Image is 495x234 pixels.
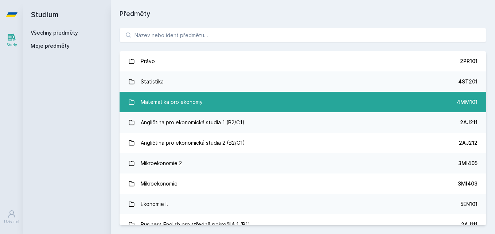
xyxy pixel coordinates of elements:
div: Angličtina pro ekonomická studia 2 (B2/C1) [141,136,245,150]
div: Ekonomie I. [141,197,168,211]
div: Business English pro středně pokročilé 1 (B1) [141,217,250,232]
a: Ekonomie I. 5EN101 [120,194,486,214]
div: Study [7,42,17,48]
div: 3MI405 [458,160,478,167]
a: Právo 2PR101 [120,51,486,71]
a: Study [1,29,22,51]
a: Mikroekonomie 3MI403 [120,173,486,194]
div: 2AJ111 [461,221,478,228]
div: 2AJ212 [459,139,478,147]
a: Všechny předměty [31,30,78,36]
div: 2PR101 [460,58,478,65]
a: Angličtina pro ekonomická studia 2 (B2/C1) 2AJ212 [120,133,486,153]
div: 3MI403 [458,180,478,187]
div: 5EN101 [460,200,478,208]
div: 2AJ211 [460,119,478,126]
div: Matematika pro ekonomy [141,95,203,109]
h1: Předměty [120,9,486,19]
div: Uživatel [4,219,19,225]
a: Statistika 4ST201 [120,71,486,92]
div: Právo [141,54,155,69]
div: Statistika [141,74,164,89]
div: Angličtina pro ekonomická studia 1 (B2/C1) [141,115,245,130]
a: Matematika pro ekonomy 4MM101 [120,92,486,112]
a: Mikroekonomie 2 3MI405 [120,153,486,173]
a: Uživatel [1,206,22,228]
input: Název nebo ident předmětu… [120,28,486,42]
div: Mikroekonomie [141,176,178,191]
a: Angličtina pro ekonomická studia 1 (B2/C1) 2AJ211 [120,112,486,133]
div: Mikroekonomie 2 [141,156,182,171]
div: 4ST201 [458,78,478,85]
div: 4MM101 [457,98,478,106]
span: Moje předměty [31,42,70,50]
